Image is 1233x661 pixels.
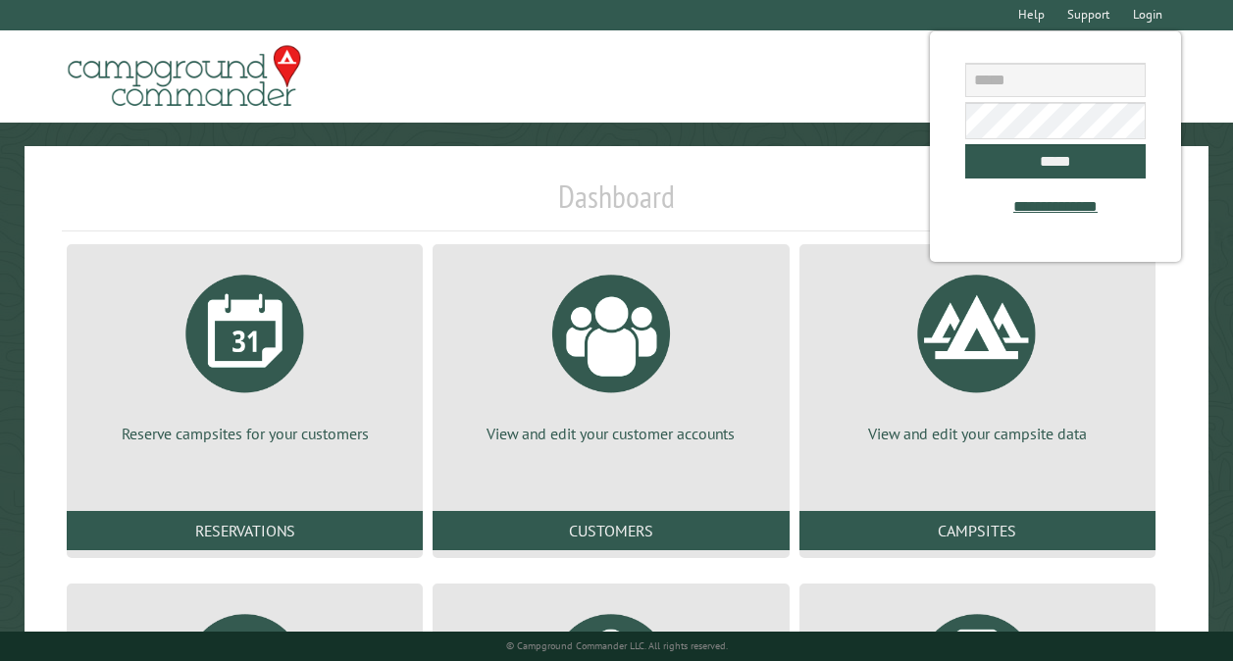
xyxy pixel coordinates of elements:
a: Campsites [799,511,1156,550]
a: View and edit your customer accounts [456,260,765,444]
p: Reserve campsites for your customers [90,423,399,444]
p: View and edit your campsite data [823,423,1132,444]
img: Campground Commander [62,38,307,115]
a: Reserve campsites for your customers [90,260,399,444]
p: View and edit your customer accounts [456,423,765,444]
a: Reservations [67,511,423,550]
small: © Campground Commander LLC. All rights reserved. [506,639,728,652]
a: Customers [433,511,789,550]
h1: Dashboard [62,178,1171,231]
a: View and edit your campsite data [823,260,1132,444]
